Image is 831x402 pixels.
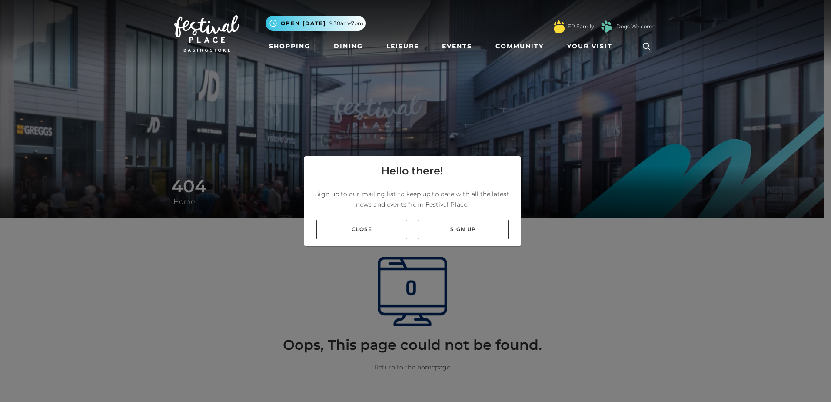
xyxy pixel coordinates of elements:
[567,42,612,51] span: Your Visit
[329,20,363,27] span: 9.30am-7pm
[492,38,547,54] a: Community
[266,16,366,31] button: Open [DATE] 9.30am-7pm
[418,220,509,239] a: Sign up
[266,38,314,54] a: Shopping
[330,38,366,54] a: Dining
[616,23,657,30] a: Dogs Welcome!
[281,20,326,27] span: Open [DATE]
[564,38,620,54] a: Your Visit
[568,23,594,30] a: FP Family
[311,189,514,210] p: Sign up to our mailing list to keep up to date with all the latest news and events from Festival ...
[316,220,407,239] a: Close
[174,15,239,52] img: Festival Place Logo
[381,163,443,179] h4: Hello there!
[383,38,422,54] a: Leisure
[439,38,475,54] a: Events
